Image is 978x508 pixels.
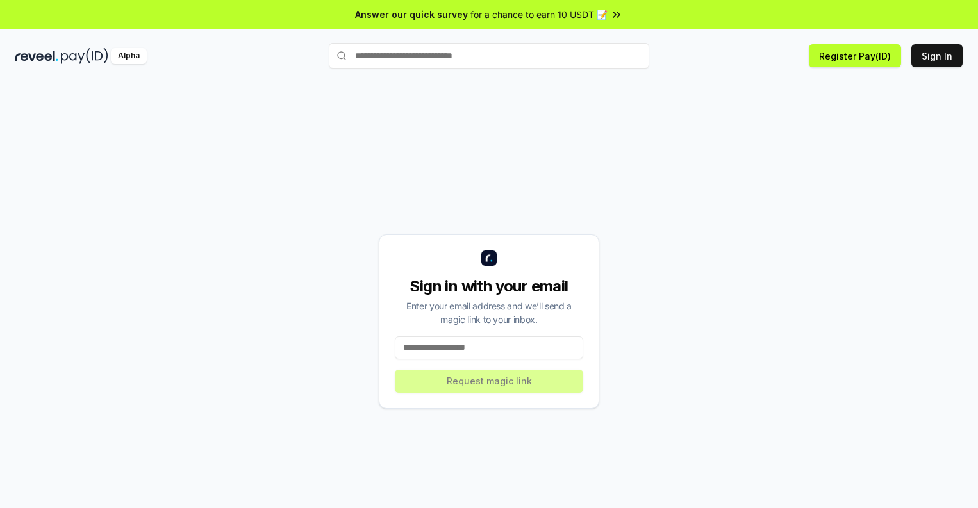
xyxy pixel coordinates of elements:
div: Sign in with your email [395,276,583,297]
div: Enter your email address and we’ll send a magic link to your inbox. [395,299,583,326]
img: reveel_dark [15,48,58,64]
img: pay_id [61,48,108,64]
span: for a chance to earn 10 USDT 📝 [470,8,608,21]
img: logo_small [481,250,497,266]
div: Alpha [111,48,147,64]
button: Register Pay(ID) [809,44,901,67]
button: Sign In [911,44,963,67]
span: Answer our quick survey [355,8,468,21]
